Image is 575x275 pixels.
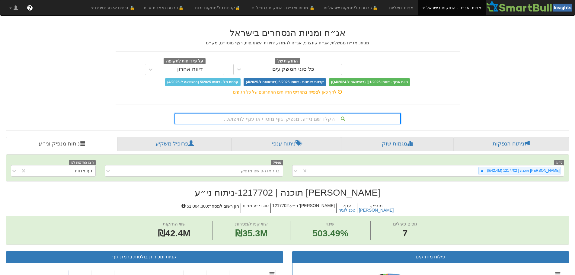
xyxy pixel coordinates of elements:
[393,221,417,226] span: גופים פעילים
[271,160,283,165] span: מנפיק
[270,203,336,213] h5: [PERSON_NAME]' ני״ע : 1217702
[116,28,460,38] h2: אג״ח ומניות הנסחרים בישראל
[275,58,300,65] span: החזקות של
[232,137,341,151] a: ניתוח ענפי
[87,0,139,15] a: 🔒 נכסים אלטרנטיבים
[486,0,575,12] img: Smartbull
[6,137,118,151] a: ניתוח מנפיק וני״ע
[235,221,267,226] span: שווי קניות/מכירות
[75,168,92,174] div: גוף מדווח
[554,160,564,165] span: ני״ע
[247,0,319,15] a: 🔒 מניות ואג״ח - החזקות בחו״ל
[158,228,190,238] span: ₪42.4M
[235,228,267,238] span: ₪35.3M
[241,168,280,174] div: בחר או הזן שם מנפיק
[393,227,417,240] span: 7
[485,167,561,174] div: [PERSON_NAME] תוכנה | 1217702 (₪42.4M)
[357,203,395,213] h5: מנפיק :
[272,66,314,72] div: כל סוגי המשקיעים
[116,41,460,45] h5: מניות, אג״ח ממשלתי, אג״ח קונצרני, אג״ח להמרה, יחידות השתתפות, רצף מוסדיים, מק״מ
[241,203,270,213] h5: סוג ני״ע : מניות
[336,203,357,213] h5: ענף :
[164,58,206,65] span: על פי דוחות לתקופה
[297,254,564,260] h3: פילוח מחזיקים
[338,208,355,213] button: טכנולוגיה
[326,221,334,226] span: שינוי
[175,114,400,124] div: הקלד שם ני״ע, מנפיק, גוף מוסדי או ענף לחיפוש...
[319,0,384,15] a: 🔒קרנות סל/מחקות ישראליות
[139,0,190,15] a: 🔒קרנות נאמנות זרות
[359,208,394,213] button: [PERSON_NAME]
[312,227,348,240] span: 503.49%
[180,203,241,213] h5: הון רשום למסחר : 51,004,300
[6,187,569,197] h2: [PERSON_NAME] תוכנה | 1217702 - ניתוח ני״ע
[111,89,464,95] div: לחץ כאן לצפייה בתאריכי הדיווחים האחרונים של כל הגופים
[385,0,418,15] a: מניות דואליות
[329,78,410,86] span: טווח ארוך - דיווחי Q1/2025 (בהשוואה ל-Q4/2024)
[165,78,241,86] span: קרנות סל - דיווחי 5/2025 (בהשוואה ל-4/2025)
[190,0,247,15] a: 🔒קרנות סל/מחקות זרות
[244,78,326,86] span: קרנות נאמנות - דיווחי 5/2025 (בהשוואה ל-4/2025)
[163,221,186,226] span: שווי החזקות
[22,0,37,15] a: ?
[11,254,278,260] h3: קניות ומכירות בולטות ברמת גוף
[69,160,95,165] span: הצג החזקות לפי
[177,66,203,72] div: דיווח אחרון
[418,0,486,15] a: מניות ואג״ח - החזקות בישראל
[28,5,31,11] span: ?
[118,137,231,151] a: פרופיל משקיע
[453,137,569,151] a: ניתוח הנפקות
[341,137,453,151] a: מגמות שוק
